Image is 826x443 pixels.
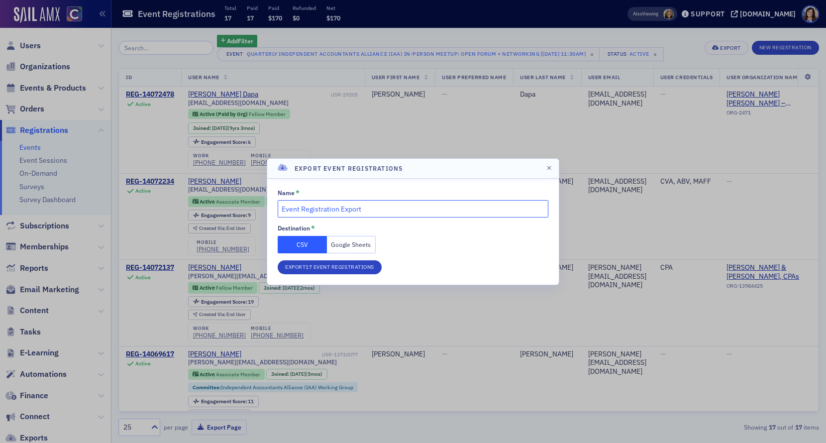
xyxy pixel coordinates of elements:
[278,260,382,274] button: Export17 Event Registrations
[278,189,295,197] div: Name
[296,189,300,196] abbr: This field is required
[278,224,310,232] div: Destination
[327,236,376,253] button: Google Sheets
[311,224,315,231] abbr: This field is required
[278,236,327,253] button: CSV
[295,164,403,173] h4: Export Event Registrations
